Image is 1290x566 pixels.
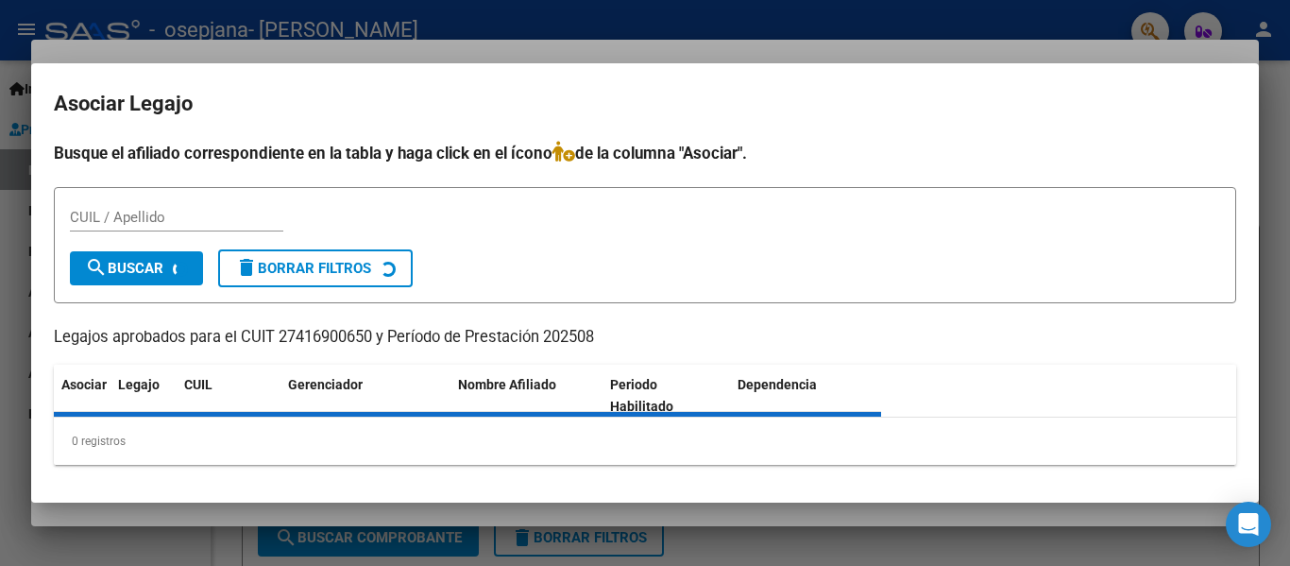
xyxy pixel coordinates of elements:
h2: Asociar Legajo [54,86,1236,122]
span: Borrar Filtros [235,260,371,277]
datatable-header-cell: Gerenciador [280,365,450,427]
mat-icon: delete [235,256,258,279]
span: Dependencia [738,377,817,392]
div: 0 registros [54,418,1236,465]
h4: Busque el afiliado correspondiente en la tabla y haga click en el ícono de la columna "Asociar". [54,141,1236,165]
datatable-header-cell: CUIL [177,365,280,427]
span: Buscar [85,260,163,277]
span: CUIL [184,377,212,392]
datatable-header-cell: Asociar [54,365,110,427]
mat-icon: search [85,256,108,279]
datatable-header-cell: Periodo Habilitado [603,365,730,427]
p: Legajos aprobados para el CUIT 27416900650 y Período de Prestación 202508 [54,326,1236,350]
button: Borrar Filtros [218,249,413,287]
span: Gerenciador [288,377,363,392]
datatable-header-cell: Nombre Afiliado [450,365,603,427]
button: Buscar [70,251,203,285]
span: Periodo Habilitado [610,377,673,414]
datatable-header-cell: Legajo [110,365,177,427]
span: Nombre Afiliado [458,377,556,392]
datatable-header-cell: Dependencia [730,365,882,427]
div: Open Intercom Messenger [1226,502,1271,547]
span: Legajo [118,377,160,392]
span: Asociar [61,377,107,392]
